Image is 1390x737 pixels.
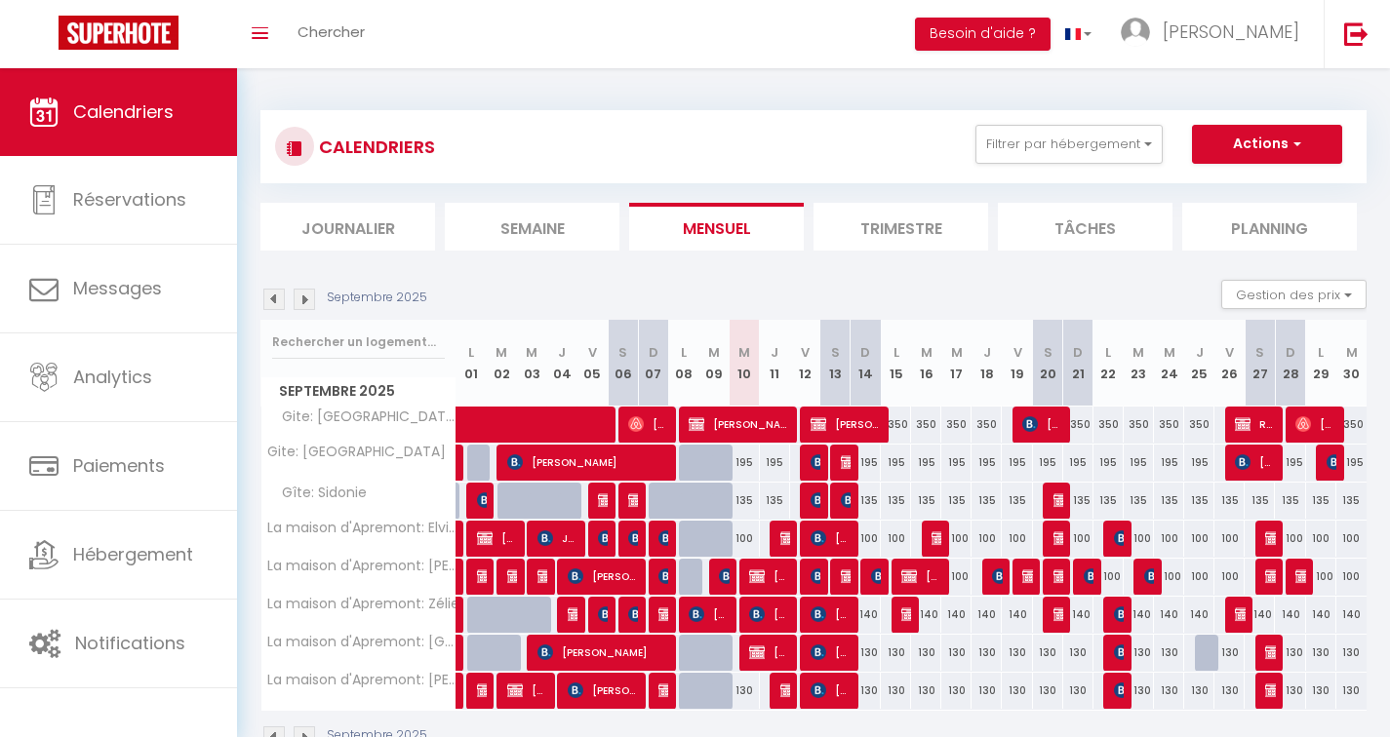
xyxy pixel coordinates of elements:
div: 130 [881,635,911,671]
abbr: V [1013,343,1022,362]
abbr: M [708,343,720,362]
div: 135 [851,483,881,519]
span: [PERSON_NAME] [932,520,941,557]
div: 130 [972,673,1002,709]
div: 135 [1184,483,1214,519]
div: 130 [729,673,759,709]
a: [PERSON_NAME] [457,673,466,710]
div: 130 [1124,673,1154,709]
li: Trimestre [814,203,988,251]
span: [PERSON_NAME] & [PERSON_NAME] [1235,444,1275,481]
span: [PERSON_NAME] [477,520,517,557]
div: 130 [1336,673,1367,709]
span: [PERSON_NAME] [780,520,790,557]
span: [PERSON_NAME] [628,520,638,557]
abbr: L [468,343,474,362]
span: [PERSON_NAME] [537,634,668,671]
th: 18 [972,320,1002,407]
th: 21 [1063,320,1093,407]
span: [PERSON_NAME] [749,558,789,595]
span: Hébergement [73,542,193,566]
span: [PERSON_NAME] [628,596,638,633]
span: [PERSON_NAME] [689,406,789,443]
div: 140 [1124,597,1154,633]
abbr: S [618,343,627,362]
span: La maison d'Apremont: Elvire [264,521,459,535]
div: 130 [1336,635,1367,671]
span: [PERSON_NAME] Le Coquen [841,482,851,519]
span: Calendriers [73,99,174,124]
th: 09 [698,320,729,407]
div: 350 [1093,407,1124,443]
div: 100 [1336,559,1367,595]
span: [PERSON_NAME] [628,482,638,519]
span: [PERSON_NAME] [658,558,668,595]
div: 130 [1124,635,1154,671]
th: 02 [487,320,517,407]
span: [PERSON_NAME] [598,520,608,557]
div: 100 [1002,521,1032,557]
div: 130 [1214,673,1245,709]
div: 100 [1214,521,1245,557]
img: ... [1121,18,1150,47]
span: [PERSON_NAME] [598,596,608,633]
abbr: D [1286,343,1295,362]
img: Super Booking [59,16,179,50]
th: 14 [851,320,881,407]
span: [PERSON_NAME] [1265,520,1275,557]
div: 130 [941,635,972,671]
th: 19 [1002,320,1032,407]
span: [PERSON_NAME] [901,596,911,633]
input: Rechercher un logement... [272,325,445,360]
div: 130 [1002,673,1032,709]
span: [PERSON_NAME] [749,634,789,671]
div: 350 [1184,407,1214,443]
abbr: J [983,343,991,362]
li: Semaine [445,203,619,251]
span: [PERSON_NAME] [477,482,487,519]
div: 100 [941,521,972,557]
span: [PERSON_NAME] [1053,520,1063,557]
th: 13 [820,320,851,407]
abbr: S [1044,343,1052,362]
abbr: J [558,343,566,362]
abbr: M [1346,343,1358,362]
th: 11 [760,320,790,407]
abbr: S [831,343,840,362]
div: 350 [1336,407,1367,443]
abbr: M [921,343,933,362]
span: [PERSON_NAME] [568,558,638,595]
div: 135 [1154,483,1184,519]
th: 29 [1306,320,1336,407]
span: [PERSON_NAME] [1022,558,1032,595]
a: B Van den Broek [457,559,466,596]
abbr: M [951,343,963,362]
div: 195 [972,445,1002,481]
th: 26 [1214,320,1245,407]
div: 140 [1275,597,1305,633]
a: [PERSON_NAME] [457,597,466,634]
span: [PERSON_NAME] [811,406,881,443]
button: Besoin d'aide ? [915,18,1051,51]
div: 135 [911,483,941,519]
div: 130 [1306,635,1336,671]
abbr: M [738,343,750,362]
div: 350 [1063,407,1093,443]
th: 01 [457,320,487,407]
span: [PERSON_NAME] [1114,672,1124,709]
div: 135 [1245,483,1275,519]
div: 140 [1245,597,1275,633]
th: 22 [1093,320,1124,407]
div: 130 [1063,673,1093,709]
span: [PERSON_NAME] [1084,558,1093,595]
a: [PERSON_NAME] [457,635,466,672]
div: 130 [1275,673,1305,709]
div: 100 [1093,559,1124,595]
span: [PERSON_NAME] [689,596,729,633]
span: [PERSON_NAME] [841,558,851,595]
div: 135 [1093,483,1124,519]
abbr: L [1318,343,1324,362]
span: Réservée Gonzague [1235,406,1275,443]
div: 195 [1124,445,1154,481]
div: 130 [1306,673,1336,709]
